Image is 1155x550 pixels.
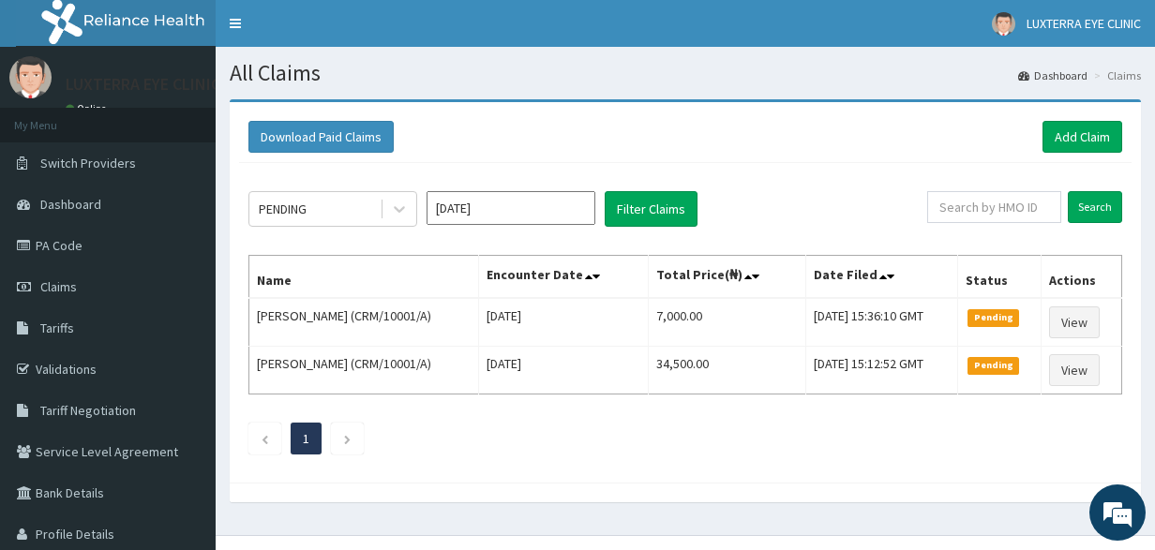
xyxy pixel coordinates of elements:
[40,320,74,336] span: Tariffs
[1089,67,1141,83] li: Claims
[806,298,958,347] td: [DATE] 15:36:10 GMT
[806,256,958,299] th: Date Filed
[66,76,220,93] p: LUXTERRA EYE CLINIC
[649,256,806,299] th: Total Price(₦)
[259,200,307,218] div: PENDING
[40,196,101,213] span: Dashboard
[40,402,136,419] span: Tariff Negotiation
[249,298,479,347] td: [PERSON_NAME] (CRM/10001/A)
[967,309,1019,326] span: Pending
[427,191,595,225] input: Select Month and Year
[605,191,697,227] button: Filter Claims
[479,256,649,299] th: Encounter Date
[230,61,1141,85] h1: All Claims
[806,347,958,394] td: [DATE] 15:12:52 GMT
[343,430,352,447] a: Next page
[1027,15,1141,32] span: LUXTERRA EYE CLINIC
[40,278,77,295] span: Claims
[649,347,806,394] td: 34,500.00
[649,298,806,347] td: 7,000.00
[927,191,1061,223] input: Search by HMO ID
[1068,191,1122,223] input: Search
[1049,306,1100,338] a: View
[479,347,649,394] td: [DATE]
[479,298,649,347] td: [DATE]
[9,56,52,98] img: User Image
[303,430,309,447] a: Page 1 is your current page
[958,256,1042,299] th: Status
[992,12,1015,36] img: User Image
[1018,67,1087,83] a: Dashboard
[261,430,269,447] a: Previous page
[66,102,111,115] a: Online
[967,357,1019,374] span: Pending
[1049,354,1100,386] a: View
[40,155,136,171] span: Switch Providers
[249,256,479,299] th: Name
[1042,121,1122,153] a: Add Claim
[249,347,479,394] td: [PERSON_NAME] (CRM/10001/A)
[248,121,394,153] button: Download Paid Claims
[1042,256,1122,299] th: Actions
